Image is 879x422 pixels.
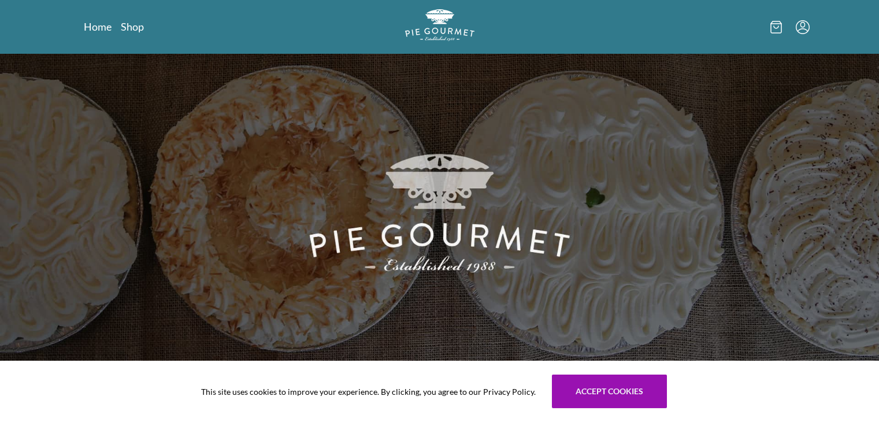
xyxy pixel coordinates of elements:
a: Shop [121,20,144,34]
button: Accept cookies [552,375,667,408]
span: This site uses cookies to improve your experience. By clicking, you agree to our Privacy Policy. [201,386,536,398]
a: Home [84,20,112,34]
button: Menu [796,20,810,34]
a: Logo [405,9,474,45]
img: logo [405,9,474,41]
